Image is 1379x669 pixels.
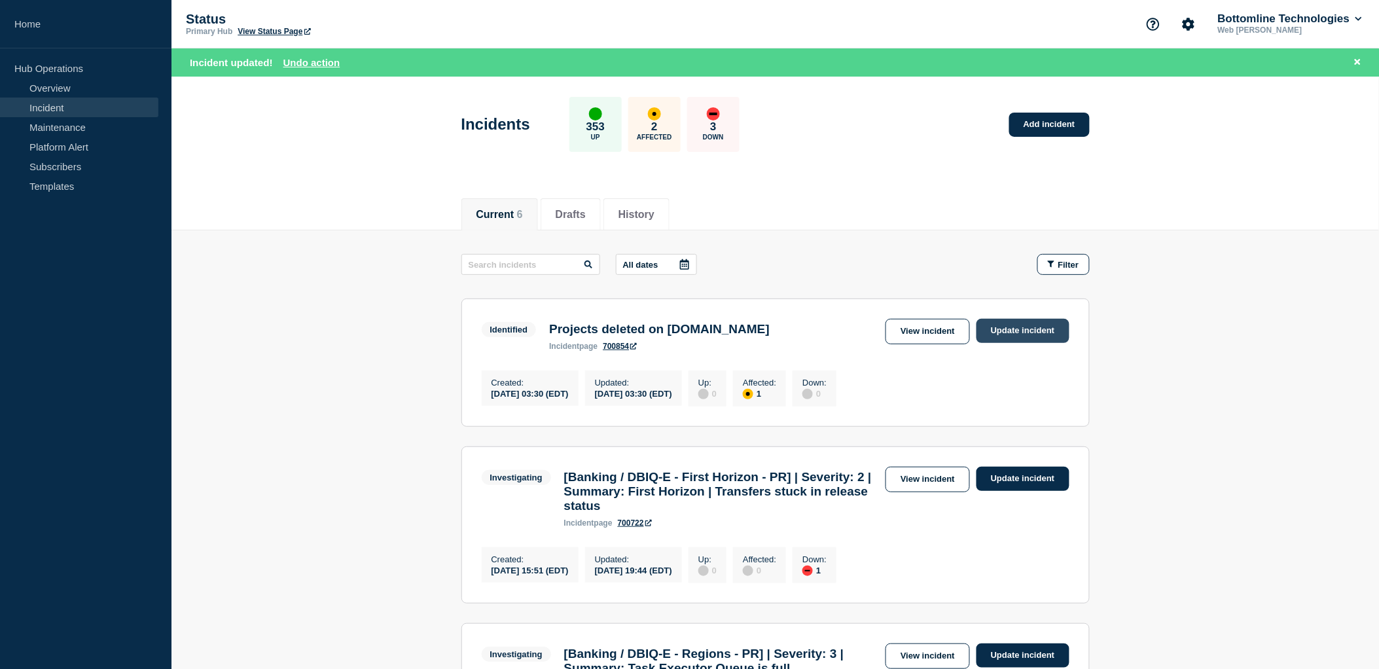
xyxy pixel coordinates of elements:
button: Filter [1037,254,1090,275]
p: Affected : [743,554,776,564]
div: down [707,107,720,120]
a: View incident [886,467,970,492]
button: All dates [616,254,697,275]
div: 0 [802,388,827,399]
div: disabled [698,389,709,399]
a: 700722 [618,518,652,528]
div: 1 [802,564,827,576]
span: Identified [482,322,537,337]
p: Up : [698,378,717,388]
div: disabled [698,566,709,576]
div: up [589,107,602,120]
button: Current 6 [476,209,523,221]
span: Investigating [482,647,551,662]
p: 353 [586,120,605,134]
div: disabled [743,566,753,576]
h3: Projects deleted on [DOMAIN_NAME] [549,322,770,336]
div: down [802,566,813,576]
a: 700854 [603,342,637,351]
a: View Status Page [238,27,310,36]
p: 3 [710,120,716,134]
p: Updated : [595,378,672,388]
p: Created : [492,378,569,388]
span: Incident updated! [190,57,273,68]
button: Support [1139,10,1167,38]
p: Down [703,134,724,141]
div: [DATE] 19:44 (EDT) [595,564,672,575]
span: Investigating [482,470,551,485]
p: All dates [623,260,658,270]
p: page [564,518,613,528]
div: 1 [743,388,776,399]
a: View incident [886,319,970,344]
span: incident [549,342,579,351]
div: 0 [698,564,717,576]
p: Web [PERSON_NAME] [1215,26,1352,35]
a: Update incident [976,467,1069,491]
p: Affected : [743,378,776,388]
p: Primary Hub [186,27,232,36]
span: incident [564,518,594,528]
span: Filter [1058,260,1079,270]
div: 0 [698,388,717,399]
button: Bottomline Technologies [1215,12,1365,26]
span: 6 [517,209,523,220]
a: Add incident [1009,113,1090,137]
p: Updated : [595,554,672,564]
div: affected [743,389,753,399]
h3: [Banking / DBIQ-E - First Horizon - PR] | Severity: 2 | Summary: First Horizon | Transfers stuck ... [564,470,879,513]
div: affected [648,107,661,120]
a: Update incident [976,643,1069,668]
p: 2 [651,120,657,134]
a: Update incident [976,319,1069,343]
button: Drafts [556,209,586,221]
h1: Incidents [461,115,530,134]
p: page [549,342,598,351]
div: [DATE] 15:51 (EDT) [492,564,569,575]
p: Up [591,134,600,141]
p: Up : [698,554,717,564]
button: History [618,209,654,221]
div: 0 [743,564,776,576]
div: [DATE] 03:30 (EDT) [595,388,672,399]
div: [DATE] 03:30 (EDT) [492,388,569,399]
input: Search incidents [461,254,600,275]
button: Undo action [283,57,340,68]
button: Account settings [1175,10,1202,38]
p: Created : [492,554,569,564]
p: Affected [637,134,672,141]
p: Status [186,12,448,27]
p: Down : [802,378,827,388]
p: Down : [802,554,827,564]
div: disabled [802,389,813,399]
a: View incident [886,643,970,669]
